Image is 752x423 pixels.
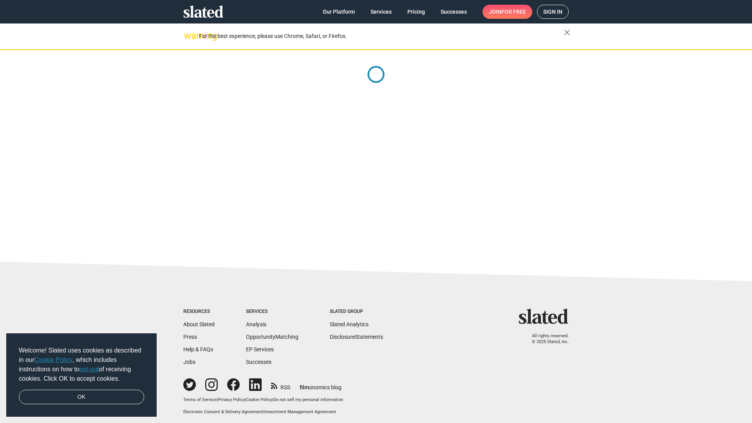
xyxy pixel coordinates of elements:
[245,397,246,402] span: |
[272,397,273,402] span: |
[34,356,72,363] a: Cookie Policy
[246,334,298,340] a: OpportunityMatching
[183,334,197,340] a: Press
[183,346,213,352] a: Help & FAQs
[330,321,369,327] a: Slated Analytics
[199,31,564,42] div: For the best experience, please use Chrome, Safari, or Firefox.
[273,397,343,403] button: Do not sell my personal information
[524,333,569,345] p: All rights reserved. © 2025 Slated, Inc.
[300,378,342,391] a: filmonomics blog
[401,5,431,19] a: Pricing
[246,309,298,315] div: Services
[19,346,144,383] span: Welcome! Slated uses cookies as described in our , which includes instructions on how to of recei...
[501,5,526,19] span: for free
[407,5,425,19] span: Pricing
[264,409,336,414] a: Investment Management Agreement
[543,5,562,18] span: Sign in
[217,397,218,402] span: |
[537,5,569,19] a: Sign in
[183,359,195,365] a: Jobs
[562,28,572,37] mat-icon: close
[489,5,526,19] span: Join
[80,366,99,372] a: opt-out
[246,346,274,352] a: EP Services
[246,359,271,365] a: Successes
[246,321,266,327] a: Analysis
[434,5,473,19] a: Successes
[300,384,309,390] span: film
[183,309,215,315] div: Resources
[483,5,532,19] a: Joinfor free
[183,321,215,327] a: About Slated
[371,5,392,19] span: Services
[183,397,217,402] a: Terms of Service
[263,409,264,414] span: |
[441,5,467,19] span: Successes
[330,309,383,315] div: Slated Group
[364,5,398,19] a: Services
[19,390,144,405] a: dismiss cookie message
[246,397,272,402] a: Cookie Policy
[330,334,383,340] a: DisclosureStatements
[184,31,193,40] mat-icon: warning
[6,333,157,417] div: cookieconsent
[323,5,355,19] span: Our Platform
[316,5,361,19] a: Our Platform
[271,379,290,391] a: RSS
[218,397,245,402] a: Privacy Policy
[183,409,263,414] a: Electronic Consent & Delivery Agreement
